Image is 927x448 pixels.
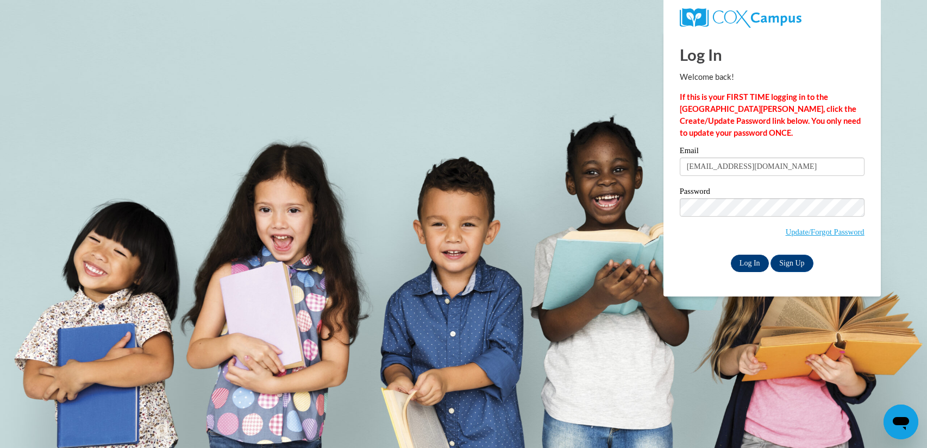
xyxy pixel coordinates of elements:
input: Log In [731,255,769,272]
label: Email [680,147,865,157]
label: Password [680,187,865,198]
strong: If this is your FIRST TIME logging in to the [GEOGRAPHIC_DATA][PERSON_NAME], click the Create/Upd... [680,92,861,137]
img: COX Campus [680,8,801,28]
iframe: Button to launch messaging window, conversation in progress [884,405,918,439]
h1: Log In [680,43,865,66]
p: Welcome back! [680,71,865,83]
a: Sign Up [771,255,813,272]
a: COX Campus [680,8,865,28]
a: Update/Forgot Password [786,228,865,236]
